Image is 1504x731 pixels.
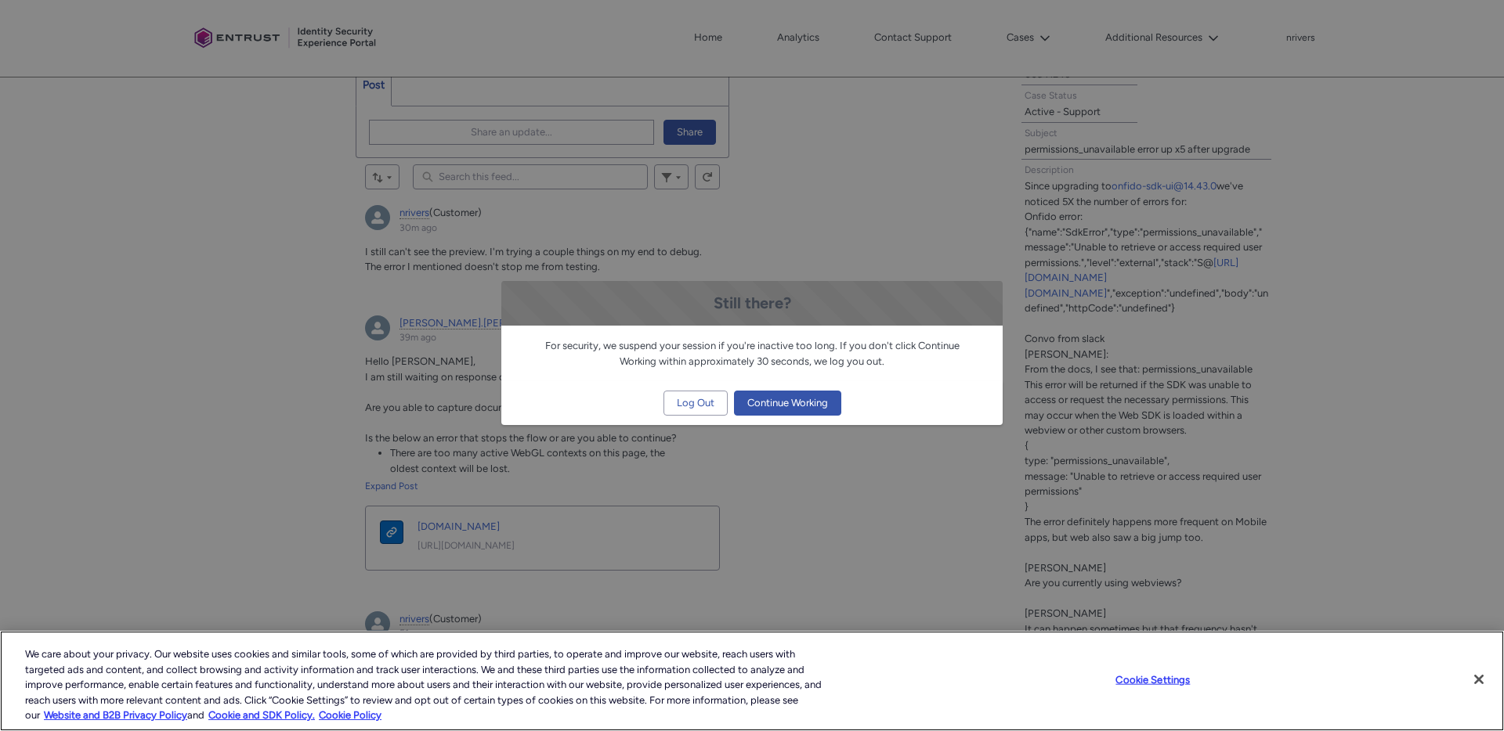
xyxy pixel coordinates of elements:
button: Log Out [663,391,728,416]
span: Log Out [677,391,714,415]
span: Continue Working [747,391,828,415]
button: Cookie Settings [1104,664,1202,696]
span: Still there? [714,293,791,312]
div: We care about your privacy. Our website uses cookies and similar tools, some of which are provide... [25,646,827,723]
button: Close [1462,662,1496,697]
span: For security, we suspend your session if you're inactive too long. If you don't click Continue Wo... [545,340,960,367]
a: More information about our cookie policy., opens in a new tab [44,709,187,721]
a: Cookie Policy [319,709,381,721]
button: Continue Working [734,391,841,416]
a: Cookie and SDK Policy. [208,709,315,721]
